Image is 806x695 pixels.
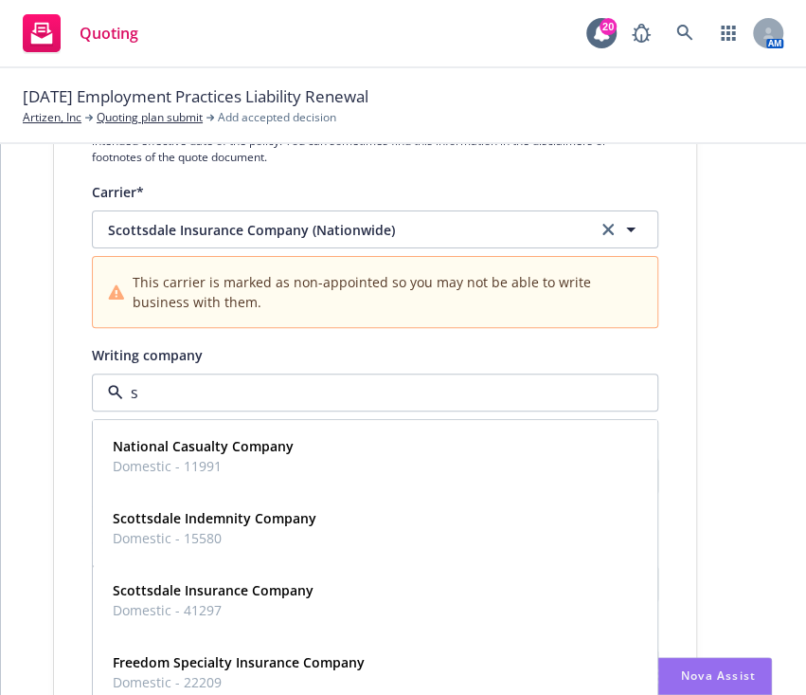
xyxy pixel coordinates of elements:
strong: Scottsdale Indemnity Company [113,509,316,527]
button: Scottsdale Insurance Company (Nationwide)clear selection [92,210,658,248]
span: [DATE] Employment Practices Liability Renewal [23,84,368,109]
span: Add accepted decision [218,109,336,126]
a: clear selection [597,218,619,241]
span: Domestic - 41297 [113,600,313,620]
span: This carrier is marked as non-appointed so you may not be able to write business with them. [133,272,642,312]
a: Artizen, Inc [23,109,81,126]
span: Quoting [80,26,138,41]
a: Quoting plan submit [97,109,203,126]
span: Domestic - 15580 [113,528,316,548]
button: Nova Assist [641,657,772,695]
div: 20 [600,18,617,35]
a: Report a Bug [622,14,660,52]
strong: National Casualty Company [113,437,294,455]
span: Nova Assist [681,668,756,684]
input: Select a writing company [123,381,619,404]
strong: Freedom Specialty Insurance Company [113,653,365,671]
span: Scottsdale Insurance Company (Nationwide) [108,220,568,240]
span: Carrier* [92,183,144,201]
span: Domestic - 22209 [113,672,365,692]
span: Domestic - 11991 [113,456,294,476]
a: Quoting [15,7,146,60]
a: Switch app [709,14,747,52]
strong: Scottsdale Insurance Company [113,581,313,599]
span: Writing company [92,346,203,364]
a: Search [666,14,704,52]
